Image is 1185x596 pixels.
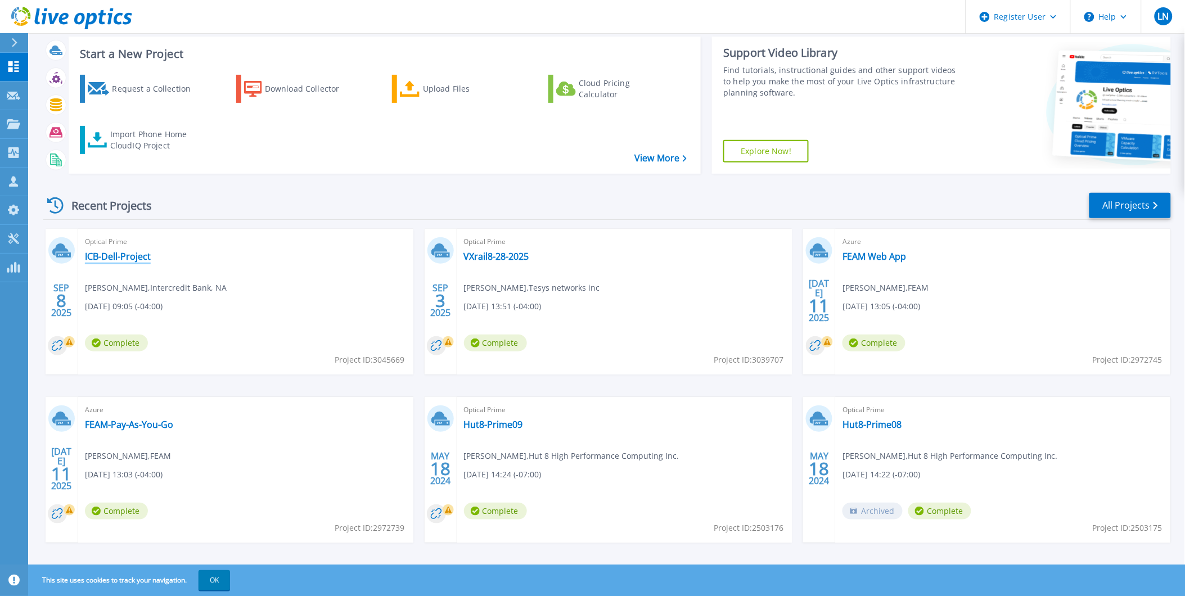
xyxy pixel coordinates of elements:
[464,450,679,462] span: [PERSON_NAME] , Hut 8 High Performance Computing Inc.
[714,354,783,366] span: Project ID: 3039707
[1093,354,1163,366] span: Project ID: 2972745
[430,448,451,489] div: MAY 2024
[85,300,163,313] span: [DATE] 09:05 (-04:00)
[723,65,958,98] div: Find tutorials, instructional guides and other support videos to help you make the most of your L...
[809,280,830,321] div: [DATE] 2025
[85,251,151,262] a: ICB-Dell-Project
[199,570,230,590] button: OK
[392,75,517,103] a: Upload Files
[579,78,669,100] div: Cloud Pricing Calculator
[809,301,830,310] span: 11
[464,419,523,430] a: Hut8-Prime09
[265,78,355,100] div: Download Collector
[809,464,830,473] span: 18
[464,236,786,248] span: Optical Prime
[85,404,407,416] span: Azure
[464,468,542,481] span: [DATE] 14:24 (-07:00)
[842,335,905,351] span: Complete
[335,522,405,534] span: Project ID: 2972739
[634,153,687,164] a: View More
[85,282,227,294] span: [PERSON_NAME] , Intercredit Bank, NA
[842,236,1164,248] span: Azure
[430,464,450,473] span: 18
[112,78,202,100] div: Request a Collection
[80,48,687,60] h3: Start a New Project
[85,450,171,462] span: [PERSON_NAME] , FEAM
[842,404,1164,416] span: Optical Prime
[723,140,809,162] a: Explore Now!
[85,419,173,430] a: FEAM-Pay-As-You-Go
[1157,12,1169,21] span: LN
[714,522,783,534] span: Project ID: 2503176
[464,300,542,313] span: [DATE] 13:51 (-04:00)
[51,469,71,478] span: 11
[51,280,72,321] div: SEP 2025
[548,75,674,103] a: Cloud Pricing Calculator
[842,503,903,520] span: Archived
[1093,522,1163,534] span: Project ID: 2503175
[85,503,148,520] span: Complete
[464,404,786,416] span: Optical Prime
[1089,193,1171,218] a: All Projects
[464,251,529,262] a: VXrail8-28-2025
[56,296,66,305] span: 8
[236,75,362,103] a: Download Collector
[842,251,906,262] a: FEAM Web App
[464,503,527,520] span: Complete
[335,354,405,366] span: Project ID: 3045669
[43,192,167,219] div: Recent Projects
[842,300,920,313] span: [DATE] 13:05 (-04:00)
[842,419,902,430] a: Hut8-Prime08
[80,75,205,103] a: Request a Collection
[85,468,163,481] span: [DATE] 13:03 (-04:00)
[842,450,1058,462] span: [PERSON_NAME] , Hut 8 High Performance Computing Inc.
[110,129,198,151] div: Import Phone Home CloudIQ Project
[809,448,830,489] div: MAY 2024
[423,78,513,100] div: Upload Files
[31,570,230,590] span: This site uses cookies to track your navigation.
[464,282,600,294] span: [PERSON_NAME] , Tesys networks inc
[85,236,407,248] span: Optical Prime
[842,282,929,294] span: [PERSON_NAME] , FEAM
[908,503,971,520] span: Complete
[430,280,451,321] div: SEP 2025
[435,296,445,305] span: 3
[842,468,920,481] span: [DATE] 14:22 (-07:00)
[85,335,148,351] span: Complete
[464,335,527,351] span: Complete
[51,448,72,489] div: [DATE] 2025
[723,46,958,60] div: Support Video Library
